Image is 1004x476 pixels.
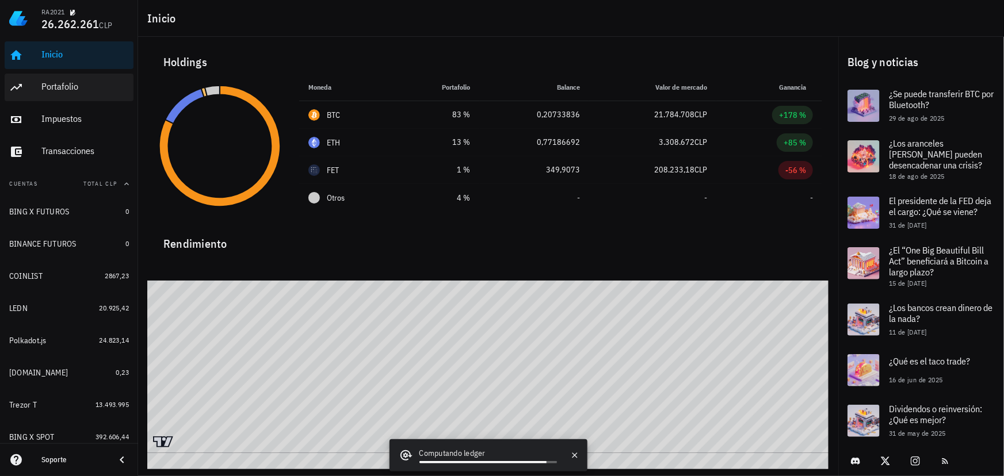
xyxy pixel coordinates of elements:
div: +85 % [784,137,806,148]
span: ¿Los bancos crean dinero de la nada? [889,302,992,324]
div: ETH-icon [308,137,320,148]
span: 31 de may de 2025 [889,429,946,437]
a: LEDN 20.925,42 [5,294,133,322]
div: Soporte [41,455,106,465]
a: ¿Los bancos crean dinero de la nada? 11 de [DATE] [838,294,1004,345]
a: ¿Se puede transferir BTC por Bluetooth? 29 de ago de 2025 [838,80,1004,131]
div: FET [327,164,339,176]
div: 4 % [406,192,470,204]
div: LEDN [9,304,28,313]
div: 0,20733836 [489,109,581,121]
span: 0 [125,207,129,216]
span: 16 de jun de 2025 [889,375,943,384]
h1: Inicio [147,9,181,28]
div: BINANCE FUTUROS [9,239,77,249]
a: BING X SPOT 392.606,44 [5,423,133,451]
span: Total CLP [83,180,117,187]
div: 13 % [406,136,470,148]
span: 11 de [DATE] [889,328,927,336]
button: CuentasTotal CLP [5,170,133,198]
span: - [704,193,707,203]
span: Dividendos o reinversión: ¿Qué es mejor? [889,403,982,425]
th: Balance [480,74,590,101]
div: Transacciones [41,145,129,156]
span: 3.308.672 [659,137,694,147]
div: Blog y noticias [838,44,1004,80]
div: BTC-icon [308,109,320,121]
a: COINLIST 2867,23 [5,262,133,290]
div: +178 % [779,109,806,121]
span: 29 de ago de 2025 [889,114,945,122]
div: avatar [972,9,990,28]
span: 392.606,44 [96,432,129,441]
span: 20.925,42 [99,304,129,312]
span: 0,23 [116,368,129,377]
div: Rendimiento [154,225,822,253]
span: 208.233,18 [654,164,694,175]
span: CLP [694,137,707,147]
div: ETH [327,137,341,148]
div: 1 % [406,164,470,176]
div: 349,9073 [489,164,581,176]
div: FET-icon [308,164,320,176]
img: LedgiFi [9,9,28,28]
div: Computando ledger [419,447,558,461]
span: CLP [694,109,707,120]
span: Ganancia [779,83,813,91]
a: BINANCE FUTUROS 0 [5,230,133,258]
div: Portafolio [41,81,129,92]
div: Holdings [154,44,822,80]
span: 24.823,14 [99,336,129,344]
a: Polkadot.js 24.823,14 [5,327,133,354]
a: Impuestos [5,106,133,133]
a: BING X FUTUROS 0 [5,198,133,225]
span: 0 [125,239,129,248]
span: ¿Se puede transferir BTC por Bluetooth? [889,88,994,110]
span: 18 de ago de 2025 [889,172,945,181]
span: ¿Qué es el taco trade? [889,355,970,367]
th: Portafolio [396,74,479,101]
div: BING X FUTUROS [9,207,70,217]
div: Trezor T [9,400,37,410]
div: -56 % [785,164,806,176]
a: Charting by TradingView [153,436,173,447]
div: RA2021 [41,7,64,17]
span: - [577,193,580,203]
div: Impuestos [41,113,129,124]
a: Transacciones [5,138,133,166]
a: Trezor T 13.493.995 [5,391,133,419]
div: 83 % [406,109,470,121]
th: Valor de mercado [589,74,716,101]
span: ¿Los aranceles [PERSON_NAME] pueden desencadenar una crisis? [889,137,982,171]
span: 13.493.995 [96,400,129,409]
span: - [810,193,813,203]
div: 0,77186692 [489,136,581,148]
a: Portafolio [5,74,133,101]
a: El presidente de la FED deja el cargo: ¿Qué se viene? 31 de [DATE] [838,187,1004,238]
span: CLP [100,20,113,30]
div: Polkadot.js [9,336,47,346]
div: COINLIST [9,271,43,281]
span: ¿El “One Big Beautiful Bill Act” beneficiará a Bitcoin a largo plazo? [889,244,988,278]
div: BTC [327,109,341,121]
div: [DOMAIN_NAME] [9,368,68,378]
span: Otros [327,192,345,204]
span: El presidente de la FED deja el cargo: ¿Qué se viene? [889,195,991,217]
a: Inicio [5,41,133,69]
a: ¿Los aranceles [PERSON_NAME] pueden desencadenar una crisis? 18 de ago de 2025 [838,131,1004,187]
span: 31 de [DATE] [889,221,927,229]
a: ¿El “One Big Beautiful Bill Act” beneficiará a Bitcoin a largo plazo? 15 de [DATE] [838,238,1004,294]
div: Inicio [41,49,129,60]
a: [DOMAIN_NAME] 0,23 [5,359,133,386]
span: 21.784.708 [654,109,694,120]
a: Dividendos o reinversión: ¿Qué es mejor? 31 de may de 2025 [838,396,1004,446]
a: ¿Qué es el taco trade? 16 de jun de 2025 [838,345,1004,396]
span: 15 de [DATE] [889,279,927,287]
span: 2867,23 [105,271,129,280]
th: Moneda [299,74,396,101]
span: CLP [694,164,707,175]
div: BING X SPOT [9,432,55,442]
span: 26.262.261 [41,16,100,32]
